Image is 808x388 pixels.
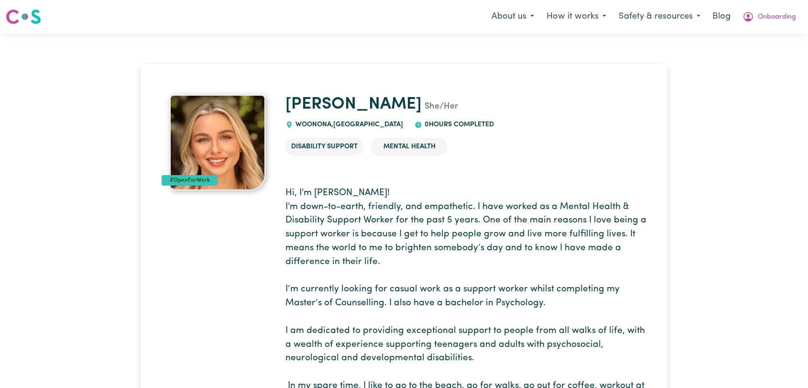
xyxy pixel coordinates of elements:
[422,102,458,111] span: She/Her
[707,6,736,27] a: Blog
[162,95,274,190] a: Isabella's profile picture'#OpenForWork
[485,7,540,27] button: About us
[758,12,796,22] span: Onboarding
[540,7,612,27] button: How it works
[162,175,218,186] div: #OpenForWork
[170,95,265,190] img: Isabella
[6,8,41,25] img: Careseekers logo
[6,6,41,28] a: Careseekers logo
[736,7,802,27] button: My Account
[612,7,707,27] button: Safety & resources
[293,121,403,128] span: WOONONA , [GEOGRAPHIC_DATA]
[371,138,448,156] li: Mental Health
[285,138,363,156] li: Disability Support
[422,121,494,128] span: 0 hours completed
[285,96,422,113] a: [PERSON_NAME]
